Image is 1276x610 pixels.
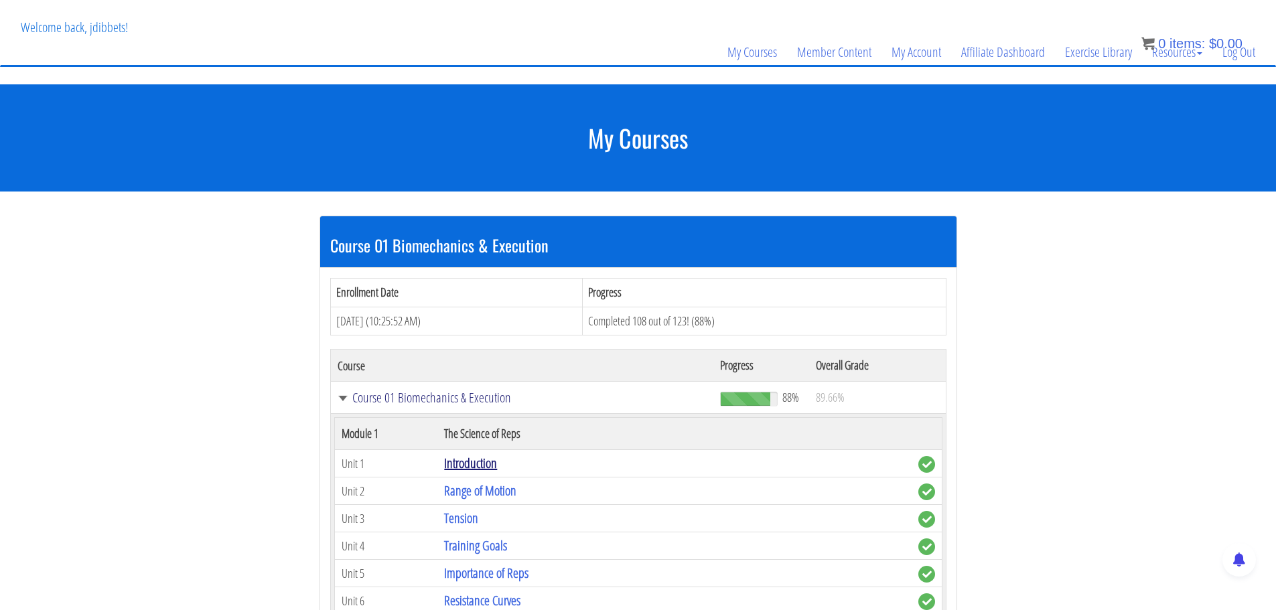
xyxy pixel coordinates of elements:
td: Unit 1 [334,450,437,477]
a: Importance of Reps [444,564,528,582]
a: Introduction [444,454,497,472]
td: [DATE] (10:25:52 AM) [330,307,583,335]
a: Log Out [1212,20,1265,84]
a: Affiliate Dashboard [951,20,1055,84]
td: Unit 3 [334,505,437,532]
th: Enrollment Date [330,278,583,307]
a: Member Content [787,20,881,84]
th: Overall Grade [809,350,946,382]
span: complete [918,511,935,528]
td: 89.66% [809,382,946,414]
a: Tension [444,509,478,527]
td: Completed 108 out of 123! (88%) [583,307,946,335]
span: complete [918,593,935,610]
span: complete [918,566,935,583]
a: My Courses [717,20,787,84]
td: Unit 4 [334,532,437,560]
p: Welcome back, jdibbets! [11,1,138,54]
a: Range of Motion [444,481,516,500]
a: 0 items: $0.00 [1141,36,1243,51]
td: Unit 5 [334,560,437,587]
a: Training Goals [444,536,507,554]
th: Progress [713,350,809,382]
span: 0 [1158,36,1165,51]
a: My Account [881,20,951,84]
h3: Course 01 Biomechanics & Execution [330,236,946,254]
img: icon11.png [1141,37,1155,50]
a: Resistance Curves [444,591,520,609]
a: Resources [1142,20,1212,84]
span: $ [1209,36,1216,51]
span: items: [1169,36,1205,51]
th: Course [330,350,713,382]
a: Exercise Library [1055,20,1142,84]
bdi: 0.00 [1209,36,1243,51]
span: complete [918,456,935,473]
th: Progress [583,278,946,307]
th: Module 1 [334,418,437,450]
td: Unit 2 [334,477,437,505]
span: complete [918,483,935,500]
span: complete [918,538,935,555]
th: The Science of Reps [437,418,911,450]
a: Course 01 Biomechanics & Execution [338,391,707,404]
span: 88% [782,390,799,404]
